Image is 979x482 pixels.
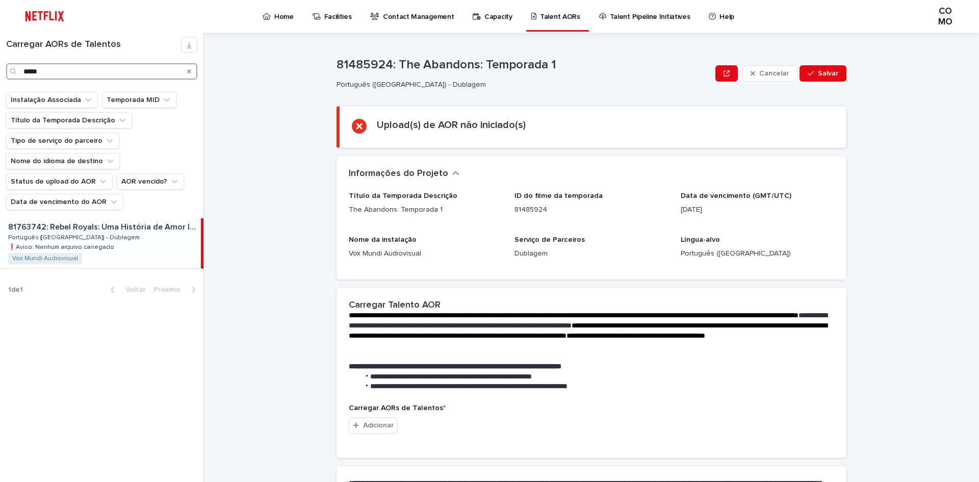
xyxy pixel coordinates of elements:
[6,133,119,149] button: Tipo de serviço do parceiro
[6,92,98,108] button: Instalação Associada
[514,250,548,257] font: Dublagem
[153,286,181,293] font: Próximo
[514,192,603,199] font: ID do filme da temporada
[11,286,20,293] font: de
[818,70,838,77] font: Salvar
[938,7,952,27] font: COMO
[102,92,176,108] button: Temporada MID
[349,192,457,199] font: Título da Temporada Descrição
[742,65,797,82] button: Cancelar
[681,250,791,257] font: Português ([GEOGRAPHIC_DATA])
[337,59,556,71] font: 81485924: The Abandons: Temporada 1
[149,285,203,294] button: Próximo
[20,6,69,27] img: ifQbXi3ZQGMSEF7WDB7W
[349,168,459,180] button: Informações do Projeto
[349,236,417,243] font: Nome da instalação
[20,286,23,293] font: 1
[117,173,184,190] button: AOR vencido?
[6,173,113,190] button: Status de upload do AOR
[377,120,526,130] font: Upload(s) de AOR não iniciado(s)
[681,192,791,199] font: Data de vencimento (GMT/UTC)
[6,194,123,210] button: Data de vencimento do AOR
[8,223,229,231] font: 81763742: Rebel Royals: Uma História de Amor Improvável
[349,417,398,434] button: Adicionar
[6,112,132,129] button: Título da Temporada Descrição
[363,422,394,429] font: Adicionar
[349,404,443,412] font: Carregar AORs de Talentos
[6,153,120,169] button: Nome do idioma de destino
[12,256,78,262] font: Vox Mundi Audiovisual
[6,63,197,80] input: Procurar
[6,40,121,49] font: Carregar AORs de Talentos
[349,300,441,310] font: Carregar Talento AOR
[125,286,145,293] font: Voltar
[337,81,486,88] font: Português ([GEOGRAPHIC_DATA]) - Dublagem
[514,206,547,213] font: 81485924
[681,236,720,243] font: Língua-alvo
[8,235,140,241] font: Português ([GEOGRAPHIC_DATA]) - Dublagem
[8,244,114,250] font: ❗️Aviso: Nenhum arquivo carregado
[759,70,789,77] font: Cancelar
[12,255,78,262] a: Vox Mundi Audiovisual
[800,65,846,82] button: Salvar
[8,220,199,232] p: 81763742: Rebel Royals: An Unlikely Love Story
[349,169,448,178] font: Informações do Projeto
[514,236,585,243] font: Serviço de Parceiros
[681,206,702,213] font: [DATE]
[349,206,443,213] font: The Abandons: Temporada 1
[8,286,11,293] font: 1
[102,285,149,294] button: Voltar
[349,250,421,257] font: Vox Mundi Audiovisual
